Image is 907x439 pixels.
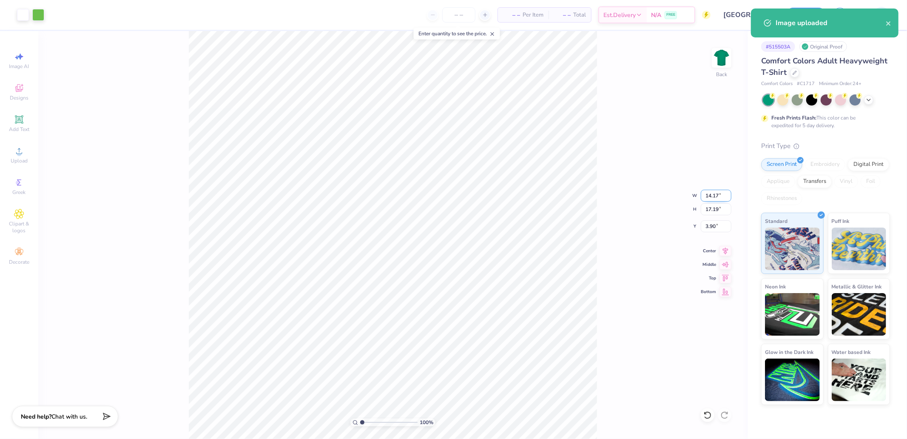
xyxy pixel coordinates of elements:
span: Per Item [523,11,543,20]
button: close [886,18,892,28]
span: Bottom [701,289,716,295]
div: Digital Print [848,158,889,171]
span: Standard [765,217,788,225]
span: Decorate [9,259,29,265]
div: Image uploaded [776,18,886,28]
span: Comfort Colors Adult Heavyweight T-Shirt [761,56,887,77]
span: 100 % [420,419,433,426]
span: Chat with us. [51,413,87,421]
span: – – [554,11,571,20]
div: # 515503A [761,41,795,52]
img: Neon Ink [765,293,820,336]
span: # C1717 [797,80,815,88]
span: Center [701,248,716,254]
span: Designs [10,94,28,101]
span: FREE [666,12,675,18]
span: – – [503,11,520,20]
div: Transfers [798,175,832,188]
div: This color can be expedited for 5 day delivery. [771,114,876,129]
span: Minimum Order: 24 + [819,80,862,88]
div: Print Type [761,141,890,151]
img: Water based Ink [832,359,887,401]
img: Back [713,49,730,66]
span: Puff Ink [832,217,850,225]
strong: Fresh Prints Flash: [771,114,816,121]
div: Back [716,71,727,78]
div: Rhinestones [761,192,802,205]
span: Image AI [9,63,29,70]
img: Puff Ink [832,228,887,270]
div: Screen Print [761,158,802,171]
span: Total [573,11,586,20]
input: Untitled Design [717,6,779,23]
span: N/A [651,11,661,20]
span: Middle [701,262,716,268]
span: Comfort Colors [761,80,793,88]
div: Enter quantity to see the price. [414,28,500,40]
span: Est. Delivery [603,11,636,20]
span: Clipart & logos [4,220,34,234]
span: Upload [11,157,28,164]
span: Glow in the Dark Ink [765,348,813,356]
img: Standard [765,228,820,270]
span: Neon Ink [765,282,786,291]
div: Foil [861,175,881,188]
span: Water based Ink [832,348,871,356]
strong: Need help? [21,413,51,421]
div: Vinyl [834,175,858,188]
span: Top [701,275,716,281]
div: Applique [761,175,795,188]
span: Metallic & Glitter Ink [832,282,882,291]
input: – – [442,7,475,23]
div: Embroidery [805,158,845,171]
img: Metallic & Glitter Ink [832,293,887,336]
div: Original Proof [799,41,847,52]
span: Add Text [9,126,29,133]
span: Greek [13,189,26,196]
img: Glow in the Dark Ink [765,359,820,401]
